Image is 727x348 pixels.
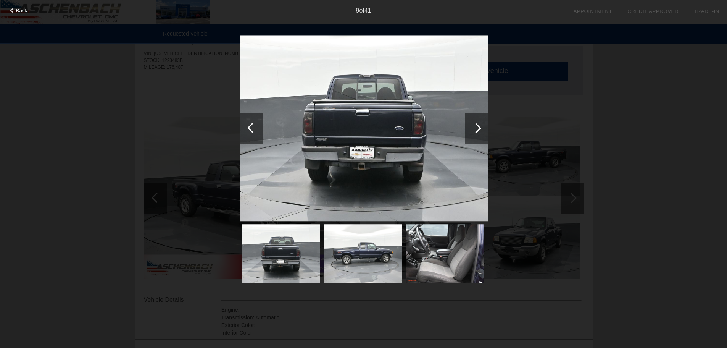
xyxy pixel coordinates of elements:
[324,224,402,283] img: 80534bc5-3646-4d4f-8979-da8a6149c162.jpg
[356,7,359,14] span: 9
[16,8,27,13] span: Back
[406,224,484,283] img: 2d9226a3-45a9-47ec-b0d0-36691d1a6065.jpg
[242,224,320,283] img: 67e09a57-6646-4935-8ab2-ee4580c7179c.jpg
[364,7,371,14] span: 41
[694,8,719,14] a: Trade-In
[573,8,612,14] a: Appointment
[240,35,488,221] img: 67e09a57-6646-4935-8ab2-ee4580c7179c.jpg
[627,8,679,14] a: Credit Approved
